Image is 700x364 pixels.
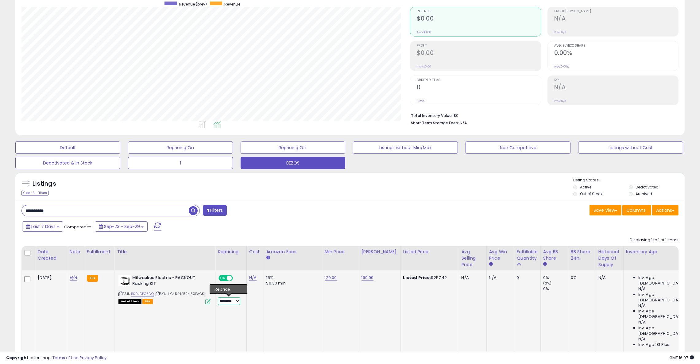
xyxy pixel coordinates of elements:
[325,249,356,255] div: Min Price
[638,342,671,347] span: Inv. Age 181 Plus:
[15,157,120,169] button: Deactivated & In Stock
[636,184,659,190] label: Deactivated
[638,336,646,342] span: N/A
[70,249,82,255] div: Note
[142,299,153,304] span: FBA
[241,157,346,169] button: BEZOS
[652,205,679,215] button: Actions
[669,355,694,361] span: 2025-10-7 16:07 GMT
[218,291,242,305] div: Preset:
[362,275,374,281] a: 199.99
[241,141,346,154] button: Repricing Off
[38,275,62,281] div: [DATE]
[489,275,509,281] div: N/A
[517,275,536,281] div: 0
[155,291,205,296] span: | SKU: HG45242524150PACK1
[325,275,337,281] a: 120.00
[543,275,568,281] div: 0%
[218,249,244,255] div: Repricing
[578,141,683,154] button: Listings without Cost
[554,99,566,103] small: Prev: N/A
[598,249,621,268] div: Historical Days Of Supply
[622,205,651,215] button: Columns
[554,49,678,58] h2: 0.00%
[118,275,211,304] div: ASIN:
[266,281,317,286] div: $0.30 min
[131,291,154,296] a: B09JDPCZDQ
[571,249,593,261] div: BB Share 24h.
[638,303,646,308] span: N/A
[64,224,92,230] span: Compared to:
[554,10,678,13] span: Profit [PERSON_NAME]
[554,30,566,34] small: Prev: N/A
[630,237,679,243] div: Displaying 1 to 1 of 1 items
[417,44,541,48] span: Profit
[70,275,77,281] a: N/A
[554,79,678,82] span: ROI
[87,249,112,255] div: Fulfillment
[571,275,591,281] div: 0%
[411,113,453,118] b: Total Inventory Value:
[543,249,566,261] div: Avg BB Share
[403,249,456,255] div: Listed Price
[6,355,106,361] div: seller snap | |
[362,249,398,255] div: [PERSON_NAME]
[118,275,131,286] img: 31jJGfN3uKL._SL40_.jpg
[626,207,646,213] span: Columns
[580,184,591,190] label: Active
[417,99,425,103] small: Prev: 0
[489,261,493,267] small: Avg Win Price.
[638,319,646,325] span: N/A
[598,275,619,281] div: N/A
[79,355,106,361] a: Privacy Policy
[266,255,270,261] small: Amazon Fees.
[543,286,568,292] div: 0%
[638,275,694,286] span: Inv. Age [DEMOGRAPHIC_DATA]:
[95,221,148,232] button: Sep-23 - Sep-29
[489,249,512,261] div: Avg Win Price
[249,275,257,281] a: N/A
[417,30,431,34] small: Prev: $0.00
[6,355,29,361] strong: Copyright
[462,275,482,281] div: N/A
[33,180,56,188] h5: Listings
[580,191,602,196] label: Out of Stock
[417,15,541,23] h2: $0.00
[411,111,674,119] li: $0
[52,355,79,361] a: Terms of Use
[403,275,431,281] b: Listed Price:
[417,84,541,92] h2: 0
[353,141,458,154] button: Listings without Min/Max
[554,84,678,92] h2: N/A
[573,177,685,183] p: Listing States:
[417,65,431,68] small: Prev: $0.00
[417,79,541,82] span: Ordered Items
[132,275,207,288] b: Milwaukee Electric - PACKOUT Racking KIT
[118,299,141,304] span: All listings that are currently out of stock and unavailable for purchase on Amazon
[21,190,49,196] div: Clear All Filters
[179,2,207,7] span: Revenue (prev)
[638,286,646,292] span: N/A
[554,65,569,68] small: Prev: 0.00%
[128,157,233,169] button: 1
[203,205,227,216] button: Filters
[517,249,538,261] div: Fulfillable Quantity
[15,141,120,154] button: Default
[266,249,319,255] div: Amazon Fees
[219,276,227,281] span: ON
[636,191,652,196] label: Archived
[460,120,467,126] span: N/A
[411,120,459,126] b: Short Term Storage Fees:
[104,223,140,230] span: Sep-23 - Sep-29
[466,141,570,154] button: Non Competitive
[554,15,678,23] h2: N/A
[417,49,541,58] h2: $0.00
[626,249,697,255] div: Inventory Age
[417,10,541,13] span: Revenue
[128,141,233,154] button: Repricing On
[403,275,454,281] div: $257.42
[543,281,552,286] small: (0%)
[232,276,242,281] span: OFF
[38,249,64,261] div: Date Created
[462,249,484,268] div: Avg Selling Price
